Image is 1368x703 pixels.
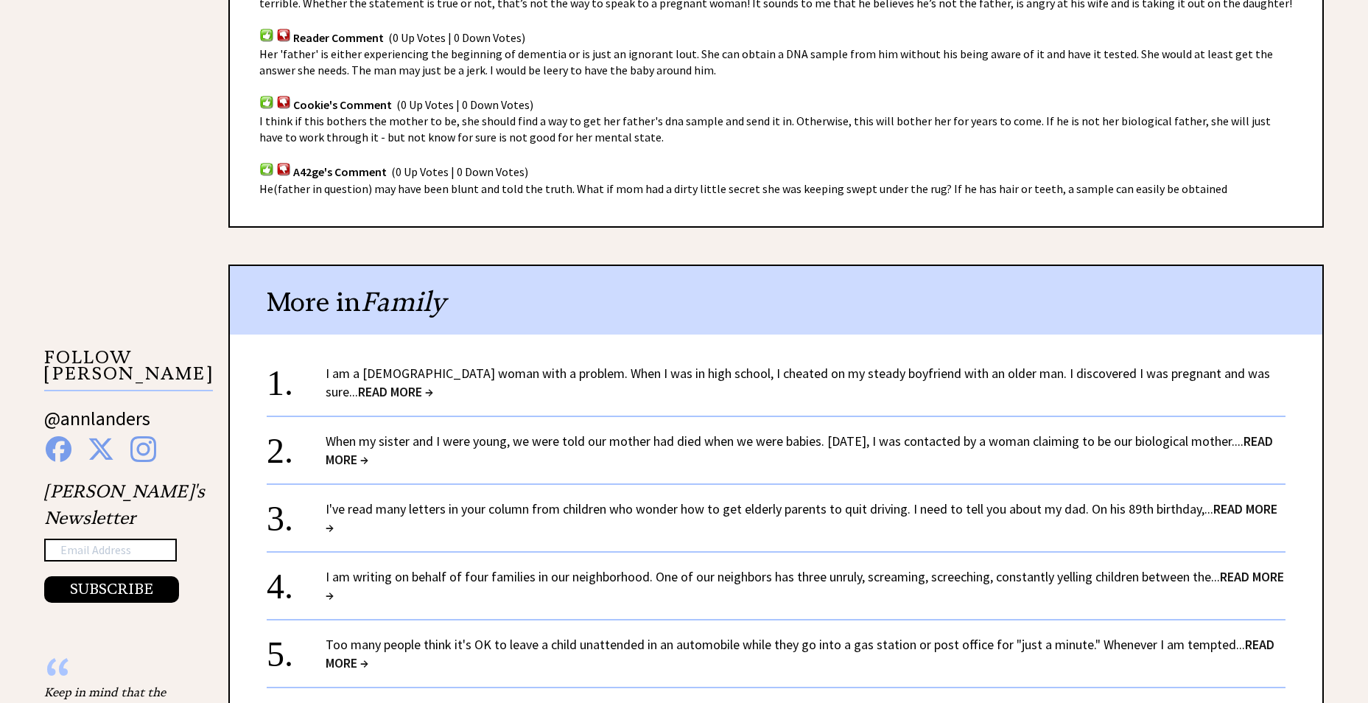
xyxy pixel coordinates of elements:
[44,349,213,391] p: FOLLOW [PERSON_NAME]
[396,97,533,112] span: (0 Up Votes | 0 Down Votes)
[44,406,150,445] a: @annlanders
[276,95,291,109] img: votdown.png
[388,30,525,45] span: (0 Up Votes | 0 Down Votes)
[391,164,528,179] span: (0 Up Votes | 0 Down Votes)
[44,478,205,604] div: [PERSON_NAME]'s Newsletter
[130,436,156,462] img: instagram%20blue.png
[326,433,1273,468] span: READ MORE →
[267,500,326,527] div: 3.
[44,669,192,684] div: “
[267,635,326,662] div: 5.
[293,97,392,112] span: Cookie's Comment
[326,636,1274,671] span: READ MORE →
[88,436,114,462] img: x%20blue.png
[293,30,384,45] span: Reader Comment
[361,285,446,318] span: Family
[358,383,433,400] span: READ MORE →
[326,500,1277,536] span: READ MORE →
[46,436,71,462] img: facebook%20blue.png
[276,162,291,176] img: votdown.png
[293,164,387,179] span: A42ge's Comment
[267,364,326,391] div: 1.
[259,162,274,176] img: votup.png
[259,181,1227,196] span: He(father in question) may have been blunt and told the truth. What if mom had a dirty little sec...
[44,539,177,562] input: Email Address
[259,46,1273,77] span: Her 'father' is either experiencing the beginning of dementia or is just an ignorant lout. She ca...
[230,266,1322,335] div: More in
[326,636,1274,671] a: Too many people think it's OK to leave a child unattended in an automobile while they go into a g...
[267,567,326,595] div: 4.
[326,365,1270,400] a: I am a [DEMOGRAPHIC_DATA] woman with a problem. When I was in high school, I cheated on my steady...
[259,95,274,109] img: votup.png
[267,432,326,459] div: 2.
[259,113,1271,144] span: I think if this bothers the mother to be, she should find a way to get her father's dna sample an...
[326,500,1277,536] a: I've read many letters in your column from children who wonder how to get elderly parents to quit...
[326,433,1273,468] a: When my sister and I were young, we were told our mother had died when we were babies. [DATE], I ...
[44,576,179,603] button: SUBSCRIBE
[326,568,1284,604] a: I am writing on behalf of four families in our neighborhood. One of our neighbors has three unrul...
[259,28,274,42] img: votup.png
[326,568,1284,604] span: READ MORE →
[276,28,291,42] img: votdown.png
